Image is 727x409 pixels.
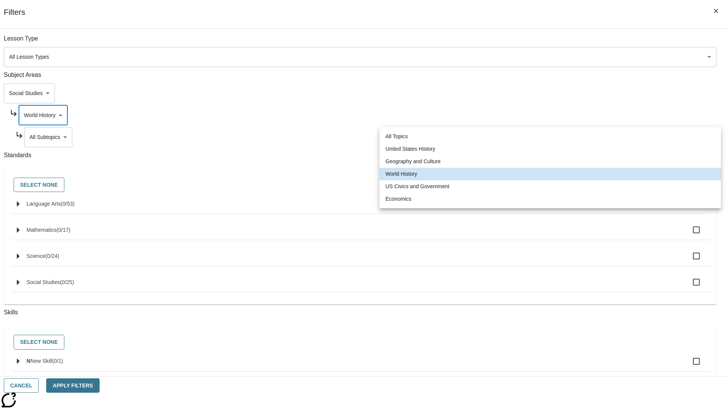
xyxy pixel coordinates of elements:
[379,130,721,143] li: All Topics
[379,143,721,155] li: United States History
[379,193,721,205] li: Economics
[379,168,721,180] li: World History
[379,155,721,168] li: Geography and Culture
[379,180,721,193] li: US Civics and Government
[379,127,721,208] ul: Select a topic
